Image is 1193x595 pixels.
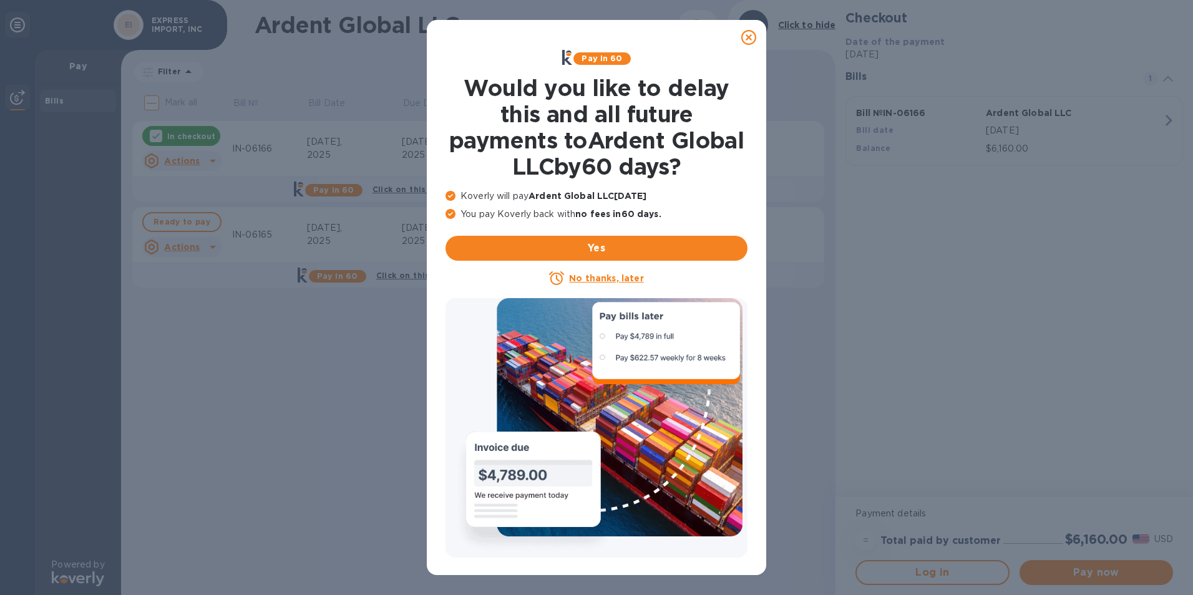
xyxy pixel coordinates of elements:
[446,208,747,221] p: You pay Koverly back with
[446,236,747,261] button: Yes
[446,75,747,180] h1: Would you like to delay this and all future payments to Ardent Global LLC by 60 days ?
[528,191,646,201] b: Ardent Global LLC [DATE]
[455,241,738,256] span: Yes
[582,54,622,63] b: Pay in 60
[575,209,661,219] b: no fees in 60 days .
[569,273,643,283] u: No thanks, later
[446,190,747,203] p: Koverly will pay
